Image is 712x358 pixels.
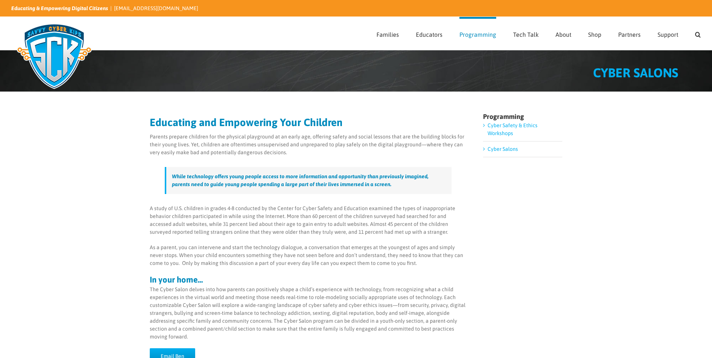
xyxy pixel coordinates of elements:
p: As a parent, you can intervene and start the technology dialogue, a conversation that emerges at ... [150,244,467,267]
strong: In your home… [150,275,203,284]
a: Programming [459,17,496,50]
span: Tech Talk [513,32,539,38]
span: CYBER SALONS [593,65,678,80]
a: Cyber Salons [488,146,518,152]
a: Educators [416,17,443,50]
span: Families [376,32,399,38]
nav: Main Menu [376,17,701,50]
a: Partners [618,17,641,50]
span: Partners [618,32,641,38]
p: Parents prepare children for the physical playground at an early age, offering safety and social ... [150,133,467,156]
h2: Educating and Empowering Your Children [150,117,467,128]
img: Savvy Cyber Kids Logo [11,19,97,94]
p: A study of U.S. children in grades 4-8 conducted by the Center for Cyber Safety and Education exa... [150,205,467,236]
p: The Cyber Salon delves into how parents can positively shape a child’s experience with technology... [150,286,467,341]
span: Programming [459,32,496,38]
i: Educating & Empowering Digital Citizens [11,5,108,11]
a: Shop [588,17,601,50]
a: Families [376,17,399,50]
a: Cyber Safety & Ethics Workshops [488,122,537,136]
span: Shop [588,32,601,38]
span: About [555,32,571,38]
a: Support [658,17,678,50]
span: While technology offers young people access to more information and opportunity than previously i... [172,173,429,187]
span: Educators [416,32,443,38]
a: About [555,17,571,50]
a: Tech Talk [513,17,539,50]
span: Support [658,32,678,38]
a: Search [695,17,701,50]
h4: Programming [483,113,562,120]
a: [EMAIL_ADDRESS][DOMAIN_NAME] [114,5,198,11]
